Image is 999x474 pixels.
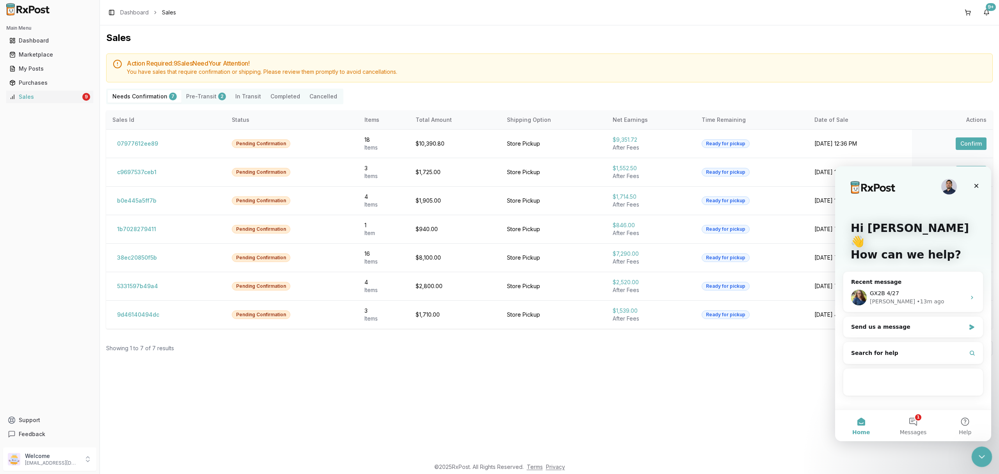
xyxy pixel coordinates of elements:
[702,196,750,205] div: Ready for pickup
[3,413,96,427] button: Support
[232,225,290,233] div: Pending Confirmation
[613,278,689,286] div: $2,520.00
[305,90,342,103] button: Cancelled
[364,278,403,286] div: 4
[986,3,996,11] div: 9+
[120,9,149,16] a: Dashboard
[231,90,266,103] button: In Transit
[613,258,689,266] div: After Fees
[814,197,905,205] div: [DATE] 11:24 AM
[364,229,403,237] div: Item
[808,110,912,129] th: Date of Sale
[956,166,987,178] button: Confirm
[106,32,993,44] h1: Sales
[364,172,403,180] div: Item s
[6,62,93,76] a: My Posts
[25,452,79,460] p: Welcome
[972,447,992,467] iframe: Intercom live chat
[112,223,161,235] button: 1b7028279411
[162,9,176,16] span: Sales
[358,110,409,129] th: Items
[3,77,96,89] button: Purchases
[8,453,20,465] img: User avatar
[25,460,79,466] p: [EMAIL_ADDRESS][DOMAIN_NAME]
[106,344,174,352] div: Showing 1 to 7 of 7 results
[112,137,163,150] button: 07977612ee89
[3,427,96,441] button: Feedback
[3,91,96,103] button: Sales9
[3,48,96,61] button: Marketplace
[416,168,494,176] div: $1,725.00
[364,315,403,323] div: Item s
[9,93,81,101] div: Sales
[9,65,90,73] div: My Posts
[613,193,689,201] div: $1,714.50
[19,430,45,438] span: Feedback
[9,37,90,45] div: Dashboard
[232,196,290,205] div: Pending Confirmation
[702,139,750,148] div: Ready for pickup
[232,253,290,262] div: Pending Confirmation
[112,251,162,264] button: 38ec20850f5b
[613,201,689,208] div: After Fees
[527,463,543,470] a: Terms
[606,110,695,129] th: Net Earnings
[702,282,750,290] div: Ready for pickup
[814,311,905,319] div: [DATE] 4:40 PM
[613,286,689,294] div: After Fees
[501,110,606,129] th: Shipping Option
[226,110,358,129] th: Status
[364,144,403,151] div: Item s
[112,280,163,292] button: 5331597b49a4
[814,225,905,233] div: [DATE] 7:21 PM
[416,197,494,205] div: $1,905.00
[266,90,305,103] button: Completed
[364,307,403,315] div: 3
[507,140,600,148] div: Store Pickup
[364,193,403,201] div: 4
[364,221,403,229] div: 1
[3,34,96,47] button: Dashboard
[980,6,993,19] button: 9+
[3,62,96,75] button: My Posts
[507,311,600,319] div: Store Pickup
[702,225,750,233] div: Ready for pickup
[702,253,750,262] div: Ready for pickup
[218,93,226,100] div: 2
[546,463,565,470] a: Privacy
[364,136,403,144] div: 18
[106,110,226,129] th: Sales Id
[507,168,600,176] div: Store Pickup
[112,166,161,178] button: c9697537ceb1
[835,166,991,441] iframe: Intercom live chat
[6,25,93,31] h2: Main Menu
[814,282,905,290] div: [DATE] 7:07 PM
[613,221,689,229] div: $846.00
[416,140,494,148] div: $10,390.80
[416,282,494,290] div: $2,800.00
[127,60,986,66] h5: Action Required: 9 Sale s Need Your Attention!
[364,164,403,172] div: 3
[507,197,600,205] div: Store Pickup
[232,310,290,319] div: Pending Confirmation
[364,286,403,294] div: Item s
[127,68,986,76] div: You have sales that require confirmation or shipping. Please review them promptly to avoid cancel...
[814,254,905,262] div: [DATE] 7:21 PM
[112,308,164,321] button: 9d46140494dc
[613,250,689,258] div: $7,290.00
[702,168,750,176] div: Ready for pickup
[232,282,290,290] div: Pending Confirmation
[613,164,689,172] div: $1,552.50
